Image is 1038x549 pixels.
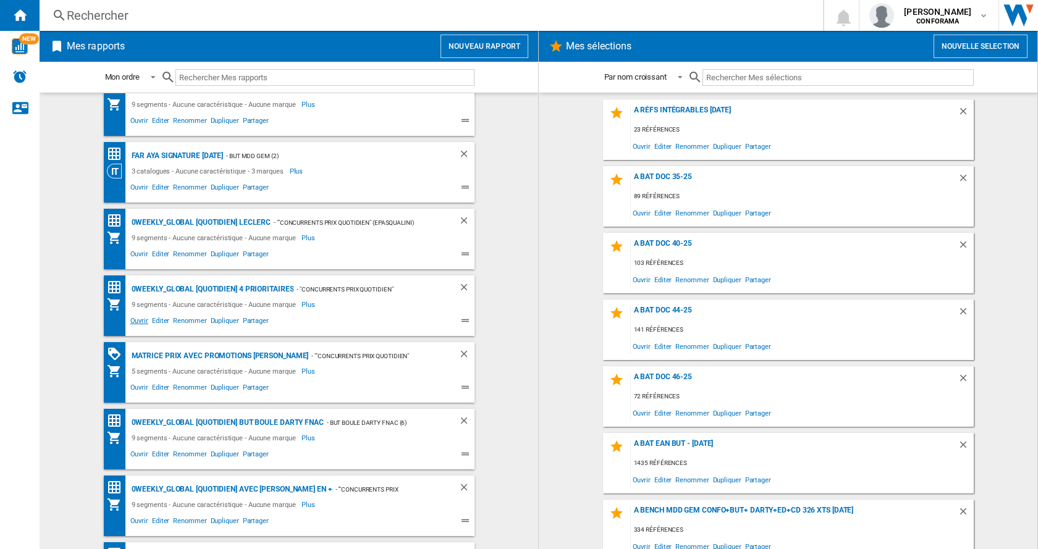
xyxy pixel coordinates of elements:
span: Renommer [171,115,208,130]
span: Dupliquer [711,404,743,421]
div: 9 segments - Aucune caractéristique - Aucune marque [129,297,302,312]
div: 0Weekly_GLOBAL [QUOTIDIEN] 4 PRIORITAIRES [129,282,294,297]
span: Editer [150,448,171,463]
span: Dupliquer [711,271,743,288]
div: 5 segments - Aucune caractéristique - Aucune marque [129,364,302,379]
div: 141 références [631,322,974,338]
div: Supprimer [458,148,475,164]
span: Partager [241,382,271,396]
div: A BAT Doc 40-25 [631,239,958,256]
span: Ouvrir [631,271,652,288]
div: A BAT Doc 46-25 [631,372,958,389]
span: Partager [241,448,271,463]
div: FAR AYA SIGNATURE [DATE] [129,148,224,164]
div: 9 segments - Aucune caractéristique - Aucune marque [129,430,302,445]
div: Supprimer [958,372,974,389]
span: Renommer [673,471,711,488]
span: Editer [652,204,673,221]
div: Mon assortiment [107,230,129,245]
span: Editer [150,382,171,396]
span: NEW [19,33,39,44]
span: Editer [652,338,673,354]
span: Ouvrir [129,515,150,530]
div: Supprimer [958,439,974,456]
div: Matrice des prix [107,213,129,228]
span: Editer [652,471,673,488]
div: Mon assortiment [107,97,129,112]
div: - ""Concurrents prix quotidien" (epasqualini) Avec [PERSON_NAME] vs RUE DU COMMERCEen +" (14) [332,482,434,497]
div: Supprimer [958,172,974,189]
div: 1435 références [631,456,974,471]
div: Matrice des prix [107,480,129,495]
span: Plus [290,164,305,178]
span: Editer [150,115,171,130]
div: Supprimer [958,506,974,522]
span: Ouvrir [129,448,150,463]
span: Partager [743,404,773,421]
span: Ouvrir [129,315,150,330]
span: Partager [241,248,271,263]
span: Partager [241,182,271,196]
div: - BUT BOULE DARTY FNAC (6) [324,415,434,430]
div: 72 références [631,389,974,404]
span: Ouvrir [129,248,150,263]
span: Editer [150,248,171,263]
img: profile.jpg [869,3,894,28]
input: Rechercher Mes sélections [703,69,974,86]
span: Dupliquer [209,248,241,263]
div: Supprimer [458,215,475,230]
div: Supprimer [958,106,974,122]
span: Ouvrir [631,338,652,354]
span: Renommer [673,338,711,354]
div: Mon assortiment [107,430,129,445]
div: Matrice Prix avec Promotions [PERSON_NAME] [129,348,309,364]
div: Supprimer [958,239,974,256]
span: Dupliquer [209,515,241,530]
span: Plus [302,230,317,245]
span: Renommer [171,315,208,330]
span: Partager [743,471,773,488]
div: 0Weekly_GLOBAL [QUOTIDIEN] LECLERC [129,215,271,230]
span: Editer [652,138,673,154]
span: [PERSON_NAME] [904,6,971,18]
span: Dupliquer [711,471,743,488]
span: Dupliquer [209,115,241,130]
h2: Mes sélections [563,35,634,58]
span: Partager [743,338,773,354]
span: Ouvrir [631,471,652,488]
span: Renommer [673,204,711,221]
div: Supprimer [458,482,475,497]
h2: Mes rapports [64,35,127,58]
span: Renommer [673,138,711,154]
div: Mon assortiment [107,297,129,312]
span: Editer [150,315,171,330]
div: 3 catalogues - Aucune caractéristique - 3 marques [129,164,290,178]
div: Par nom croissant [604,72,667,82]
span: Dupliquer [209,182,241,196]
div: - "Concurrents prix quotidien" PRIORITAIRES [DATE] (7) [293,282,433,297]
span: Dupliquer [209,315,241,330]
span: Dupliquer [711,338,743,354]
div: - ""Concurrents prix quotidien" (epasqualini) Avec [PERSON_NAME] vs RUE DU COMMERCEen +" (14) [308,348,433,364]
span: Ouvrir [631,404,652,421]
div: 89 références [631,189,974,204]
div: Mon assortiment [107,364,129,379]
div: Supprimer [458,282,475,297]
div: Supprimer [458,415,475,430]
img: alerts-logo.svg [12,69,27,84]
span: Dupliquer [711,204,743,221]
span: Renommer [171,182,208,196]
div: 23 références [631,122,974,138]
div: Matrice des prix [107,146,129,162]
div: Mon assortiment [107,497,129,512]
span: Partager [241,315,271,330]
div: A BAT EAN But - [DATE] [631,439,958,456]
span: Editer [150,182,171,196]
img: wise-card.svg [12,38,28,54]
div: A BAT Doc 44-25 [631,306,958,322]
span: Partager [743,138,773,154]
input: Rechercher Mes rapports [175,69,475,86]
div: Supprimer [458,348,475,364]
span: Partager [241,515,271,530]
span: Ouvrir [129,115,150,130]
